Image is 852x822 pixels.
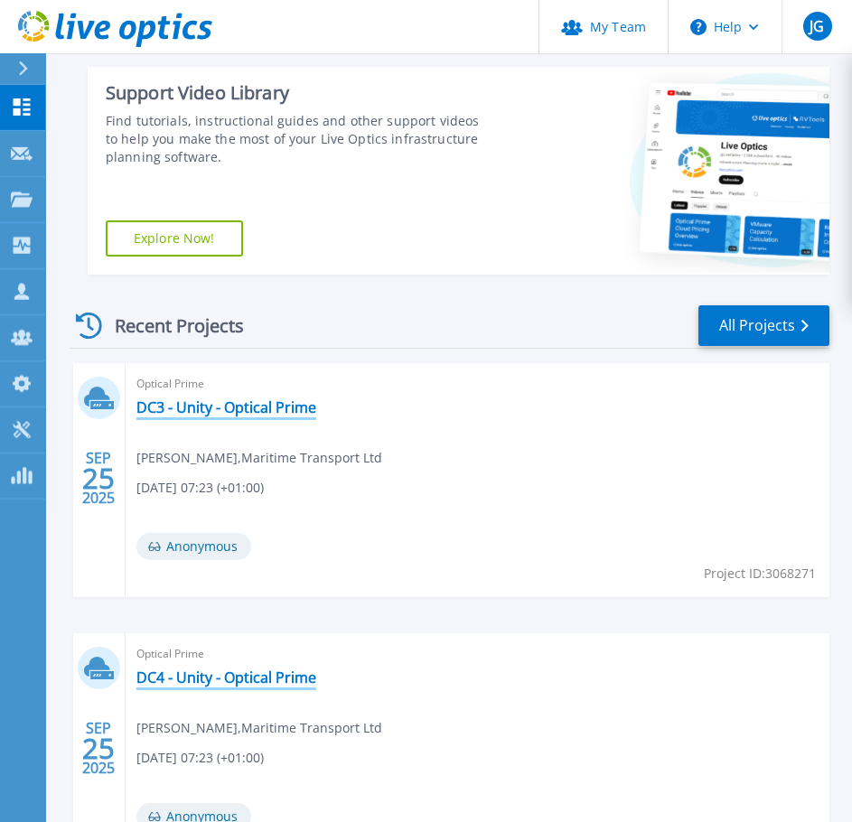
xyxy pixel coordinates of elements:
[106,112,486,166] div: Find tutorials, instructional guides and other support videos to help you make the most of your L...
[136,374,819,394] span: Optical Prime
[136,668,316,687] a: DC4 - Unity - Optical Prime
[82,741,115,756] span: 25
[81,715,116,781] div: SEP 2025
[82,471,115,486] span: 25
[136,748,264,768] span: [DATE] 07:23 (+01:00)
[70,304,268,348] div: Recent Projects
[136,533,251,560] span: Anonymous
[136,644,819,664] span: Optical Prime
[136,398,316,416] a: DC3 - Unity - Optical Prime
[106,81,486,105] div: Support Video Library
[136,478,264,498] span: [DATE] 07:23 (+01:00)
[136,718,382,738] span: [PERSON_NAME] , Maritime Transport Ltd
[698,305,829,346] a: All Projects
[810,19,824,33] span: JG
[81,445,116,511] div: SEP 2025
[106,220,243,257] a: Explore Now!
[136,448,382,468] span: [PERSON_NAME] , Maritime Transport Ltd
[704,564,816,584] span: Project ID: 3068271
